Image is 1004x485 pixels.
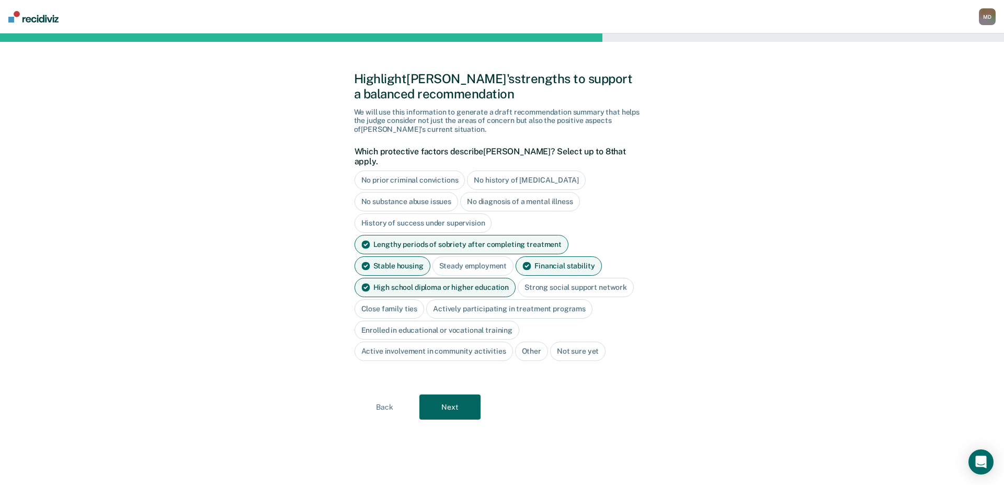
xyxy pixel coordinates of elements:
div: Strong social support network [518,278,634,297]
div: No substance abuse issues [355,192,459,211]
div: No history of [MEDICAL_DATA] [467,171,585,190]
div: Enrolled in educational or vocational training [355,321,520,340]
div: Not sure yet [550,342,606,361]
div: No diagnosis of a mental illness [460,192,580,211]
label: Which protective factors describe [PERSON_NAME] ? Select up to 8 that apply. [355,146,645,166]
div: History of success under supervision [355,213,492,233]
div: Open Intercom Messenger [968,449,994,475]
img: Recidiviz [8,11,59,22]
div: High school diploma or higher education [355,278,516,297]
div: We will use this information to generate a draft recommendation summary that helps the judge cons... [354,108,651,134]
div: No prior criminal convictions [355,171,465,190]
div: Active involvement in community activities [355,342,513,361]
button: MD [979,8,996,25]
div: Financial stability [516,256,601,276]
div: Steady employment [432,256,514,276]
div: Close family ties [355,299,425,319]
div: Stable housing [355,256,430,276]
div: Other [515,342,548,361]
button: Back [354,394,415,420]
div: Highlight [PERSON_NAME]'s strengths to support a balanced recommendation [354,71,651,101]
div: Lengthy periods of sobriety after completing treatment [355,235,568,254]
button: Next [419,394,481,420]
div: M D [979,8,996,25]
div: Actively participating in treatment programs [426,299,592,319]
